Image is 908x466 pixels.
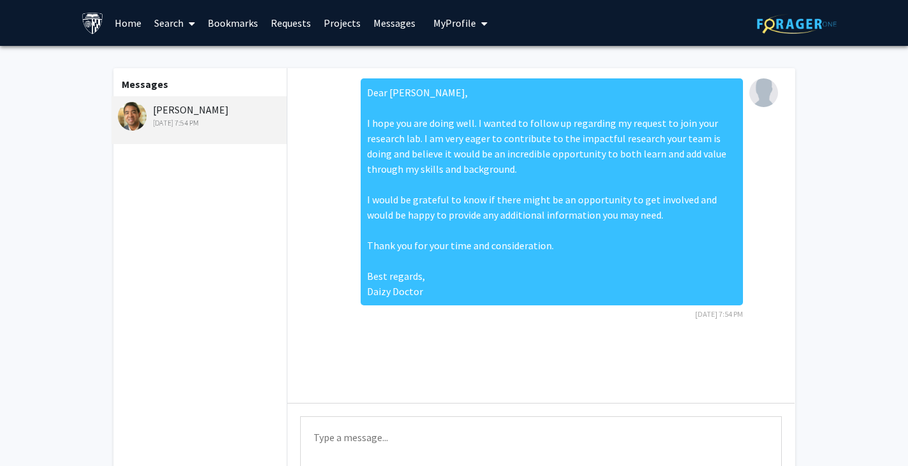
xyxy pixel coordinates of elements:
[118,117,284,129] div: [DATE] 7:54 PM
[82,12,104,34] img: Johns Hopkins University Logo
[317,1,367,45] a: Projects
[757,14,837,34] img: ForagerOne Logo
[749,78,778,107] img: DAIZY RAKESH DOCTOR
[264,1,317,45] a: Requests
[122,78,168,91] b: Messages
[10,409,54,456] iframe: Chat
[148,1,201,45] a: Search
[108,1,148,45] a: Home
[118,102,284,129] div: [PERSON_NAME]
[361,78,743,305] div: Dear [PERSON_NAME], I hope you are doing well. I wanted to follow up regarding my request to join...
[695,309,743,319] span: [DATE] 7:54 PM
[201,1,264,45] a: Bookmarks
[118,102,147,131] img: Kunal Parikh
[367,1,422,45] a: Messages
[433,17,476,29] span: My Profile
